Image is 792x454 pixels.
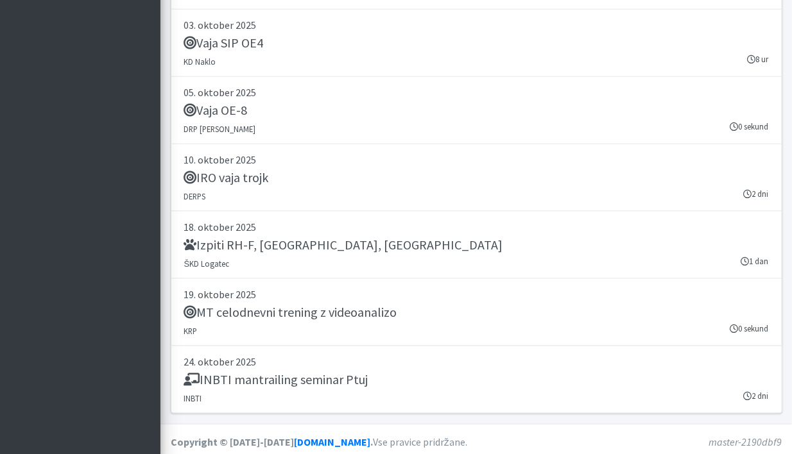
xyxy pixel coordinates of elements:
[184,170,269,185] h5: IRO vaja trojk
[171,212,782,279] a: 18. oktober 2025 Izpiti RH-F, [GEOGRAPHIC_DATA], [GEOGRAPHIC_DATA] ŠKD Logatec 1 dan
[184,354,769,369] p: 24. oktober 2025
[171,144,782,212] a: 10. oktober 2025 IRO vaja trojk DERPS 2 dni
[184,17,769,33] p: 03. oktober 2025
[730,323,769,335] small: 0 sekund
[184,85,769,100] p: 05. oktober 2025
[184,35,264,51] h5: Vaja SIP OE4
[709,436,782,449] em: master-2190dbf9
[184,372,368,387] h5: INBTI mantrailing seminar Ptuj
[171,279,782,346] a: 19. oktober 2025 MT celodnevni trening z videoanalizo KRP 0 sekund
[184,305,397,320] h5: MT celodnevni trening z videoanalizo
[184,258,230,269] small: ŠKD Logatec
[184,219,769,235] p: 18. oktober 2025
[184,287,769,302] p: 19. oktober 2025
[184,103,248,118] h5: Vaja OE-8
[184,152,769,167] p: 10. oktober 2025
[748,53,769,65] small: 8 ur
[171,77,782,144] a: 05. oktober 2025 Vaja OE-8 DRP [PERSON_NAME] 0 sekund
[184,237,503,253] h5: Izpiti RH-F, [GEOGRAPHIC_DATA], [GEOGRAPHIC_DATA]
[730,121,769,133] small: 0 sekund
[184,393,202,403] small: INBTI
[184,56,216,67] small: KD Naklo
[184,124,256,134] small: DRP [PERSON_NAME]
[294,436,370,449] a: [DOMAIN_NAME]
[171,346,782,414] a: 24. oktober 2025 INBTI mantrailing seminar Ptuj INBTI 2 dni
[171,10,782,77] a: 03. oktober 2025 Vaja SIP OE4 KD Naklo 8 ur
[184,191,206,201] small: DERPS
[744,390,769,402] small: 2 dni
[744,188,769,200] small: 2 dni
[741,255,769,267] small: 1 dan
[184,326,198,336] small: KRP
[171,436,373,449] strong: Copyright © [DATE]-[DATE] .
